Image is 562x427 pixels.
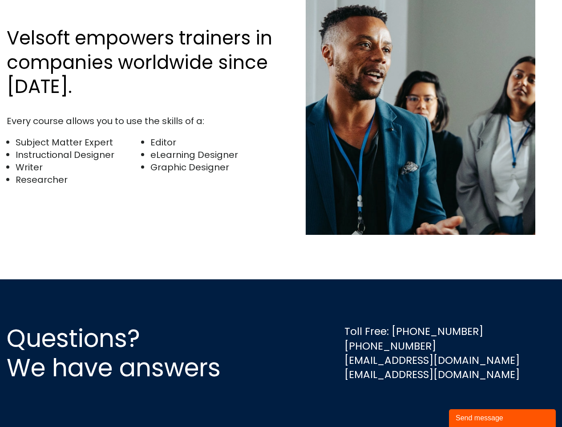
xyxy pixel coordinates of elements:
[449,407,558,427] iframe: chat widget
[7,26,277,99] h2: Velsoft empowers trainers in companies worldwide since [DATE].
[16,173,142,186] li: Researcher
[16,161,142,173] li: Writer
[150,136,276,149] li: Editor
[7,115,277,127] div: Every course allows you to use the skills of a:
[16,149,142,161] li: Instructional Designer
[7,324,253,383] h2: Questions? We have answers
[150,149,276,161] li: eLearning Designer
[16,136,142,149] li: Subject Matter Expert
[150,161,276,173] li: Graphic Designer
[344,324,520,382] div: Toll Free: [PHONE_NUMBER] [PHONE_NUMBER] [EMAIL_ADDRESS][DOMAIN_NAME] [EMAIL_ADDRESS][DOMAIN_NAME]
